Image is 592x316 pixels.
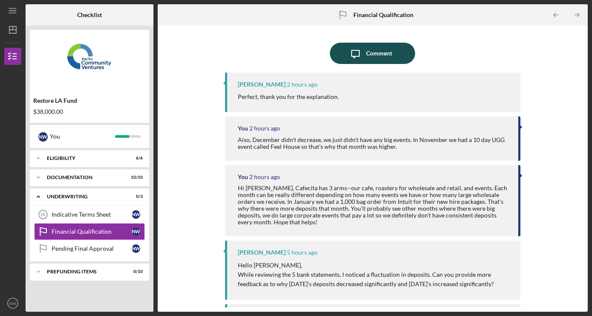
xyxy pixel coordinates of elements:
[50,129,115,144] div: You
[52,228,132,235] div: Financial Qualification
[238,174,248,180] div: You
[330,43,415,64] button: Comment
[33,108,146,115] div: $38,000.00
[366,43,392,64] div: Comment
[34,206,145,223] a: 16Indicative Terms SheetNW
[287,81,318,88] time: 2025-09-26 21:04
[40,212,45,217] tspan: 16
[238,185,509,226] div: Hi [PERSON_NAME], Cafecita has 3 arms--our cafe, roastery for wholesale and retail, and events. E...
[238,261,511,270] p: Hello [PERSON_NAME],
[127,269,143,274] div: 0 / 10
[52,211,132,218] div: Indicative Terms Sheet
[34,223,145,240] a: Financial QualificationNW
[238,92,339,101] p: Perfect, thank you for the explanation.
[47,156,121,161] div: Eligibility
[132,210,140,219] div: N W
[132,227,140,236] div: N W
[47,175,121,180] div: Documentation
[238,136,509,150] div: Also, December didn't decrease, we just didn't have any big events. In November we had a 10 day U...
[249,174,280,180] time: 2025-09-26 21:00
[33,97,146,104] div: Restore LA Fund
[238,125,248,132] div: You
[238,270,511,289] p: While reviewing the 5 bank statements, I noticed a fluctuation in deposits. Can you provide more ...
[77,12,102,18] b: Checklist
[47,194,121,199] div: Underwriting
[127,156,143,161] div: 6 / 6
[52,245,132,252] div: Pending Final Approval
[38,132,48,142] div: N W
[47,269,121,274] div: Prefunding Items
[34,240,145,257] a: Pending Final ApprovalNW
[127,175,143,180] div: 10 / 10
[249,125,280,132] time: 2025-09-26 21:02
[127,194,143,199] div: 0 / 3
[132,244,140,253] div: N W
[4,295,21,312] button: NW
[238,81,286,88] div: [PERSON_NAME]
[287,249,318,256] time: 2025-09-26 18:04
[238,249,286,256] div: [PERSON_NAME]
[30,34,149,85] img: Product logo
[9,301,17,306] text: NW
[353,12,413,18] b: Financial Qualification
